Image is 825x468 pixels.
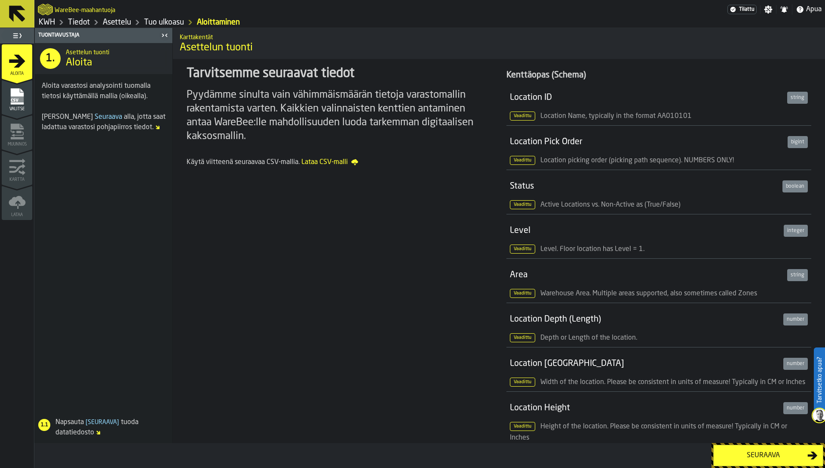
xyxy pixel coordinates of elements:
[35,43,172,74] div: title-Aloita
[510,225,781,237] div: Level
[510,156,535,165] span: Vaadittu
[173,28,825,59] div: title-Asettelun tuonti
[2,142,32,147] span: Muunnos
[506,69,812,81] div: Kenttäopas (Schema)
[540,201,681,208] span: Active Locations vs. Non-Active as (True/False)
[103,18,131,27] a: link-to-/wh/i/4fb45246-3b77-4bb5-b880-c337c3c5facb/designer
[187,159,300,166] span: Käytä viitteenä seuraavaa CSV-mallia.
[787,269,808,281] div: string
[761,5,776,14] label: button-toggle-Asetukset
[510,92,784,104] div: Location ID
[783,313,808,325] div: number
[66,56,92,70] span: Aloita
[117,419,119,425] span: ]
[783,358,808,370] div: number
[180,32,818,41] h2: Sub Title
[2,71,32,76] span: Aloita
[2,115,32,149] li: menu Muunnos
[55,5,115,14] h2: Sub Title
[510,136,785,148] div: Location Pick Order
[86,419,88,425] span: [
[784,225,808,237] div: integer
[510,402,780,414] div: Location Height
[39,18,55,27] a: link-to-/wh/i/4fb45246-3b77-4bb5-b880-c337c3c5facb
[776,5,792,14] label: button-toggle-Ilmoitukset
[510,269,784,281] div: Area
[719,450,807,461] div: Seuraava
[540,290,757,297] span: Warehouse Area. Multiple areas supported, also sometimes called Zones
[37,32,159,38] div: Tuontiavustaja
[187,88,492,143] div: Pyydämme sinulta vain vähimmäismäärän tietoja varastomallin rakentamista varten. Kaikkien valinna...
[40,48,61,69] div: 1.
[540,246,644,253] span: Level. Floor location has Level = 1.
[510,289,535,298] span: Vaadittu
[540,379,805,386] span: Width of the location. Please be consistent in units of measure! Typically in CM or Inches
[42,112,166,133] div: [PERSON_NAME] alla, jotta saat ladattua varastosi pohjapiirros tiedot.
[68,18,90,27] a: link-to-/wh/i/4fb45246-3b77-4bb5-b880-c337c3c5facb/data
[782,180,808,192] div: boolean
[815,348,824,412] label: Tarvitsetko apua?
[510,333,535,342] span: Vaadittu
[540,335,637,341] span: Depth or Length of the location.
[787,92,808,104] div: string
[788,136,808,148] div: bigint
[35,28,172,43] header: Tuontiavustaja
[510,378,535,387] span: Vaadittu
[727,5,757,14] a: link-to-/wh/i/4fb45246-3b77-4bb5-b880-c337c3c5facb/settings/billing
[301,157,358,168] a: Lataa CSV-malli
[2,30,32,42] label: button-toggle-Toggle Täydellinen valikko
[806,4,822,15] span: Apua
[187,66,492,81] div: Tarvitsemme seuraavat tiedot
[727,5,757,14] div: Menu-tilaus
[783,402,808,414] div: number
[2,177,32,182] span: Kartta
[180,41,818,55] span: Asettelun tuonti
[301,157,358,167] span: Lataa CSV-malli
[2,213,32,217] span: Lataa
[540,157,734,164] span: Location picking order (picking path sequence). NUMBERS ONLY!
[510,313,780,325] div: Location Depth (Length)
[739,6,754,12] span: Tilattu
[197,18,240,27] a: link-to-/wh/i/4fb45246-3b77-4bb5-b880-c337c3c5facb/import/layout/
[38,17,430,28] nav: Breadcrumb
[2,186,32,220] li: menu Lataa
[510,358,780,370] div: Location [GEOGRAPHIC_DATA]
[713,445,823,466] button: button-Seuraava
[95,114,122,121] span: Seuraava
[84,419,121,425] span: Seuraava
[38,2,53,17] a: logo-header
[510,200,535,209] span: Vaadittu
[540,113,692,120] span: Location Name, typically in the format AA010101
[39,422,50,428] span: 1.1
[792,4,825,15] label: button-toggle-Apua
[510,180,779,192] div: Status
[510,422,535,431] span: Vaadittu
[2,150,32,185] li: menu Kartta
[2,107,32,112] span: Valitse
[510,112,535,121] span: Vaadittu
[42,81,166,102] div: Aloita varastosi analysointi tuomalla tietosi käyttämällä mallia (oikealla).
[66,47,166,56] h2: Sub Title
[510,245,535,254] span: Vaadittu
[159,30,171,40] label: button-toggle-Sulje minut
[144,18,184,27] a: link-to-/wh/i/4fb45246-3b77-4bb5-b880-c337c3c5facb/import/layout/
[2,80,32,114] li: menu Valitse
[510,423,787,441] span: Height of the location. Please be consistent in units of measure! Typically in CM or Inches
[35,417,169,438] div: Napsauta tuoda datatiedosto
[2,44,32,79] li: menu Aloita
